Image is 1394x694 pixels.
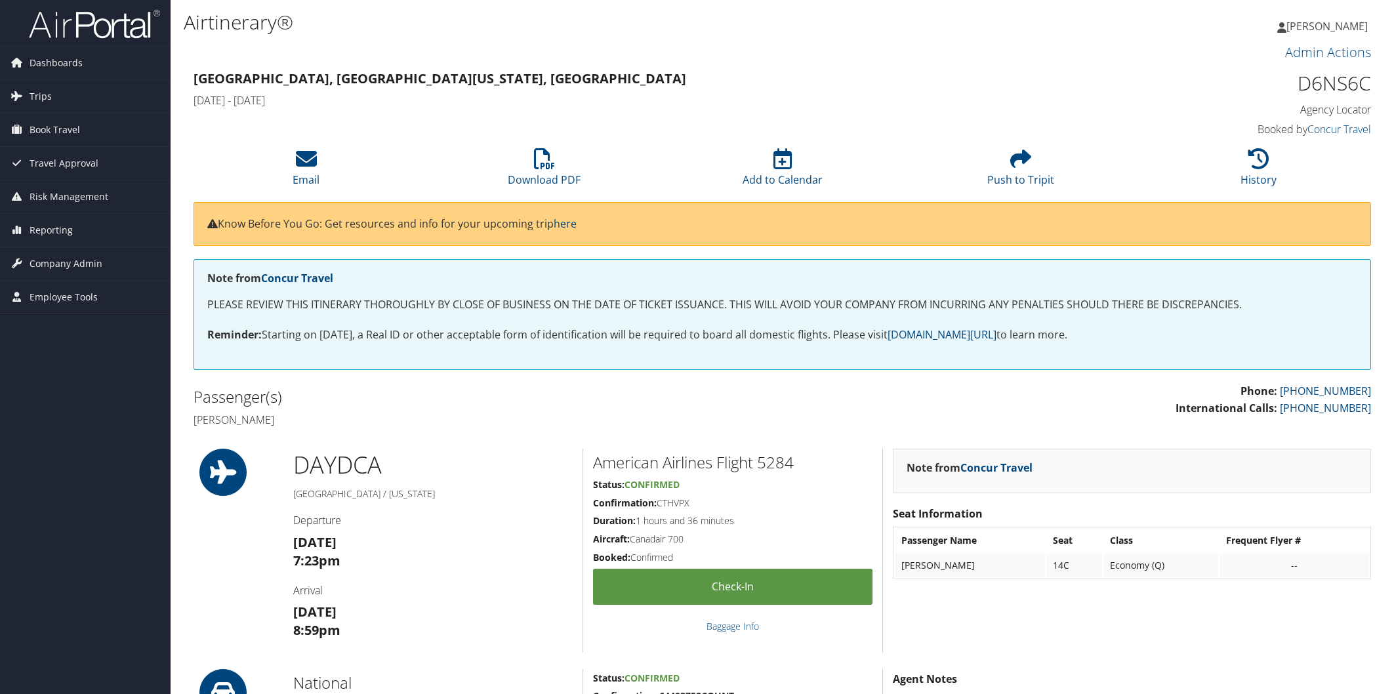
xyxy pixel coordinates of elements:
span: Reporting [30,214,73,247]
strong: Agent Notes [893,672,957,686]
a: [PHONE_NUMBER] [1280,384,1371,398]
img: airportal-logo.png [29,9,160,39]
a: [PERSON_NAME] [1277,7,1381,46]
a: Download PDF [508,155,581,187]
h4: [PERSON_NAME] [194,413,773,427]
th: Passenger Name [895,529,1046,552]
a: Check-in [593,569,872,605]
h4: Agency Locator [1092,102,1371,117]
a: Add to Calendar [743,155,823,187]
span: Confirmed [625,672,680,684]
p: PLEASE REVIEW THIS ITINERARY THOROUGHLY BY CLOSE OF BUSINESS ON THE DATE OF TICKET ISSUANCE. THIS... [207,296,1357,314]
strong: [GEOGRAPHIC_DATA], [GEOGRAPHIC_DATA] [US_STATE], [GEOGRAPHIC_DATA] [194,70,686,87]
p: Starting on [DATE], a Real ID or other acceptable form of identification will be required to boar... [207,327,1357,344]
h4: Arrival [293,583,573,598]
span: Travel Approval [30,147,98,180]
strong: 7:23pm [293,552,340,569]
span: Confirmed [625,478,680,491]
span: Book Travel [30,113,80,146]
strong: Note from [207,271,333,285]
span: Company Admin [30,247,102,280]
h2: Passenger(s) [194,386,773,408]
h4: [DATE] - [DATE] [194,93,1072,108]
a: Concur Travel [1307,122,1371,136]
h5: CTHVPX [593,497,872,510]
strong: Status: [593,478,625,491]
th: Seat [1046,529,1102,552]
strong: [DATE] [293,533,337,551]
td: Economy (Q) [1103,554,1218,577]
strong: 8:59pm [293,621,340,639]
strong: Booked: [593,551,630,563]
div: -- [1226,560,1363,571]
strong: International Calls: [1176,401,1277,415]
p: Know Before You Go: Get resources and info for your upcoming trip [207,216,1357,233]
strong: Duration: [593,514,636,527]
h4: Departure [293,513,573,527]
td: [PERSON_NAME] [895,554,1046,577]
a: here [554,216,577,231]
a: Push to Tripit [987,155,1054,187]
strong: [DATE] [293,603,337,621]
h5: [GEOGRAPHIC_DATA] / [US_STATE] [293,487,573,500]
td: 14C [1046,554,1102,577]
h2: National [293,672,573,694]
strong: Seat Information [893,506,983,521]
h1: DAY DCA [293,449,573,481]
strong: Phone: [1240,384,1277,398]
strong: Aircraft: [593,533,630,545]
strong: Confirmation: [593,497,657,509]
h2: American Airlines Flight 5284 [593,451,872,474]
strong: Status: [593,672,625,684]
span: Employee Tools [30,281,98,314]
h1: D6NS6C [1092,70,1371,97]
h4: Booked by [1092,122,1371,136]
a: Concur Travel [960,460,1033,475]
span: [PERSON_NAME] [1286,19,1368,33]
h5: 1 hours and 36 minutes [593,514,872,527]
h5: Canadair 700 [593,533,872,546]
span: Trips [30,80,52,113]
a: [PHONE_NUMBER] [1280,401,1371,415]
a: Concur Travel [261,271,333,285]
a: History [1240,155,1277,187]
a: Admin Actions [1285,43,1371,61]
a: Baggage Info [707,620,759,632]
th: Frequent Flyer # [1220,529,1369,552]
th: Class [1103,529,1218,552]
strong: Note from [907,460,1033,475]
a: [DOMAIN_NAME][URL] [888,327,996,342]
h5: Confirmed [593,551,872,564]
span: Risk Management [30,180,108,213]
a: Email [293,155,319,187]
strong: Reminder: [207,327,262,342]
span: Dashboards [30,47,83,79]
h1: Airtinerary® [184,9,982,36]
